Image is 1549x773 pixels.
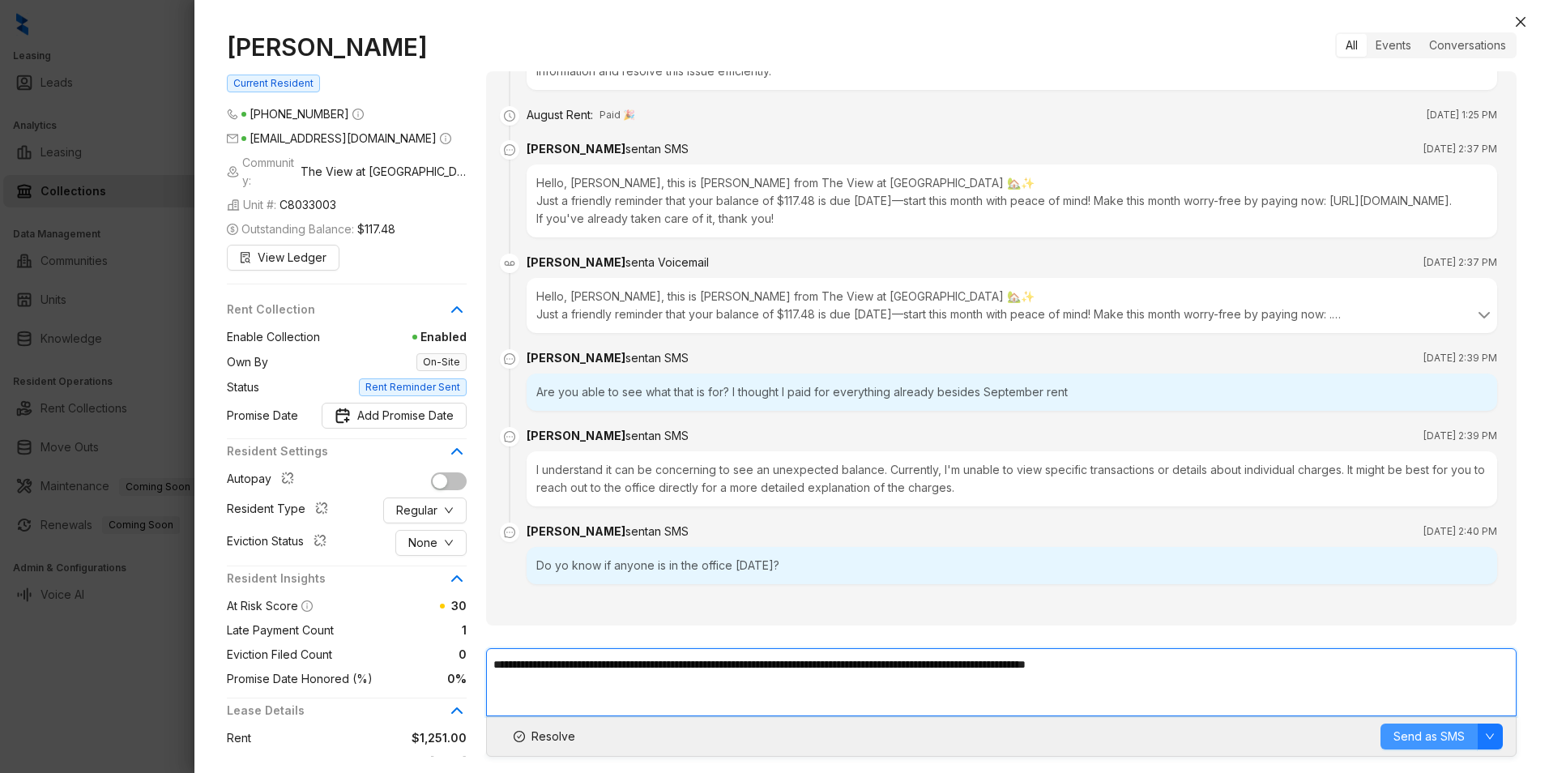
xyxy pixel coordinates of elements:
span: The View at [GEOGRAPHIC_DATA] [301,163,467,181]
span: Lease Details [227,702,447,720]
span: Promise Date [227,407,298,425]
span: Send as SMS [1393,728,1465,745]
span: phone [227,109,238,120]
span: check-circle [514,731,525,742]
span: message [500,140,519,160]
span: 0% [373,670,467,688]
div: Resident Settings [227,442,467,470]
button: View Ledger [227,245,339,271]
div: Autopay [227,470,301,491]
span: Regular [396,502,437,519]
span: mail [227,133,238,144]
span: down [444,506,454,515]
div: August Rent : [527,106,593,124]
span: At Risk Score [227,599,298,613]
div: segmented control [1335,32,1517,58]
div: [PERSON_NAME] [527,349,689,367]
button: Promise DateAdd Promise Date [322,403,467,429]
span: sent an SMS [625,142,689,156]
span: message [500,427,519,446]
h1: [PERSON_NAME] [227,32,467,62]
span: Unit #: [227,196,336,214]
span: $117.48 [357,220,395,238]
div: Hello, [PERSON_NAME], this is [PERSON_NAME] from The View at [GEOGRAPHIC_DATA] 🏡✨ Just a friendly... [527,164,1497,237]
span: Status [227,378,259,396]
span: down [1485,732,1495,741]
span: [DATE] 2:40 PM [1423,523,1497,540]
span: info-circle [440,133,451,144]
span: Enable Collection [227,328,320,346]
img: building-icon [227,165,239,178]
span: [DATE] 2:39 PM [1423,428,1497,444]
button: Resolve [500,724,589,750]
div: [PERSON_NAME] [527,254,709,271]
span: message [500,349,519,369]
span: Paid 🎉 [600,107,635,123]
div: [PERSON_NAME] [527,140,689,158]
span: info-circle [301,600,313,612]
div: Lease Details [227,702,467,729]
span: On-Site [416,353,467,371]
span: [DATE] 2:37 PM [1423,254,1497,271]
span: Own By [227,353,268,371]
span: Rent Collection [227,301,447,318]
span: clock-circle [500,106,519,126]
span: $1,251.00 [251,729,467,747]
span: Enabled [320,328,467,346]
span: info-circle [352,109,364,120]
div: Resident Type [227,500,335,521]
div: [PERSON_NAME] [527,427,689,445]
span: [PHONE_NUMBER] [250,107,349,121]
div: Conversations [1420,34,1515,57]
span: Rent Reminder Sent [359,378,467,396]
img: building-icon [227,199,240,211]
div: I understand it can be concerning to see an unexpected balance. Currently, I'm unable to view spe... [527,451,1497,506]
span: Late Payment Count [227,621,334,639]
span: 1 [334,621,467,639]
span: [DATE] 2:37 PM [1423,141,1497,157]
div: Rent Collection [227,301,467,328]
span: Lease Start [227,754,287,771]
span: 30 [451,599,467,613]
img: Voicemail Icon [500,254,519,273]
button: Send as SMS [1380,724,1478,750]
div: [PERSON_NAME] [527,523,689,540]
div: Resident Insights [227,570,467,597]
span: [DATE] 1:25 PM [1427,107,1497,123]
div: All [1337,34,1367,57]
span: Current Resident [227,75,320,92]
span: down [444,538,454,548]
span: Add Promise Date [357,407,454,425]
span: [EMAIL_ADDRESS][DOMAIN_NAME] [250,131,437,145]
span: Promise Date Honored (%) [227,670,373,688]
span: sent an SMS [625,351,689,365]
div: Do yo know if anyone is in the office [DATE]? [527,547,1497,584]
span: [DATE] 2:39 PM [1423,350,1497,366]
span: None [408,534,437,552]
button: Regulardown [383,498,467,523]
span: Outstanding Balance: [227,220,395,238]
span: Community: [227,154,467,190]
span: Rent [227,729,251,747]
span: [DATE] [287,754,467,771]
div: Hello, [PERSON_NAME], this is [PERSON_NAME] from The View at [GEOGRAPHIC_DATA] 🏡✨ Just a friendly... [536,288,1487,323]
span: View Ledger [258,249,326,267]
img: Promise Date [335,408,351,424]
span: sent a Voicemail [625,255,709,269]
span: sent an SMS [625,524,689,538]
button: Nonedown [395,530,467,556]
button: Close [1511,12,1530,32]
span: Resolve [531,728,575,745]
span: dollar [227,224,238,235]
span: Eviction Filed Count [227,646,332,664]
span: Resident Insights [227,570,447,587]
div: Eviction Status [227,532,333,553]
span: message [500,523,519,542]
span: close [1514,15,1527,28]
span: C8033003 [280,196,336,214]
span: file-search [240,252,251,263]
div: Are you able to see what that is for? I thought I paid for everything already besides September rent [527,374,1497,411]
span: sent an SMS [625,429,689,442]
span: Resident Settings [227,442,447,460]
span: 0 [332,646,467,664]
